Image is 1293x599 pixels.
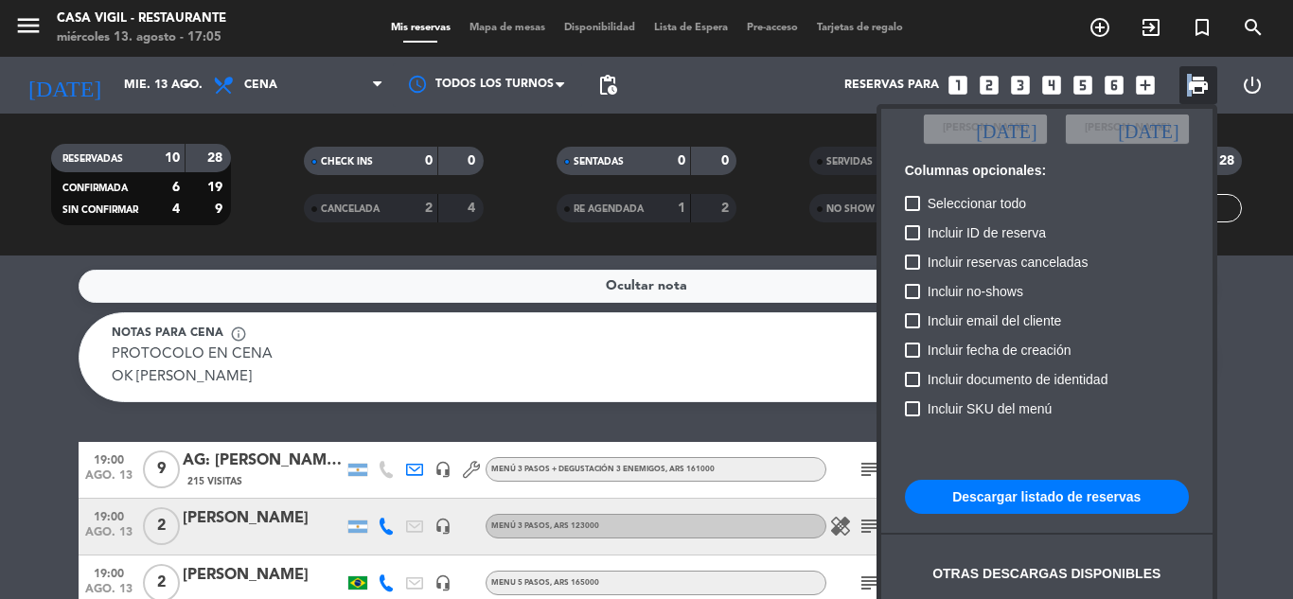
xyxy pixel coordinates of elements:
[928,339,1072,361] span: Incluir fecha de creación
[1085,120,1170,137] span: [PERSON_NAME]
[905,163,1189,179] h6: Columnas opcionales:
[928,192,1026,215] span: Seleccionar todo
[905,480,1189,514] button: Descargar listado de reservas
[928,309,1062,332] span: Incluir email del cliente
[932,563,1160,585] div: Otras descargas disponibles
[596,74,619,97] span: pending_actions
[928,221,1046,244] span: Incluir ID de reserva
[976,119,1036,138] i: [DATE]
[1187,74,1210,97] span: print
[928,397,1053,420] span: Incluir SKU del menú
[928,368,1108,391] span: Incluir documento de identidad
[943,120,1028,137] span: [PERSON_NAME]
[928,280,1023,303] span: Incluir no-shows
[1118,119,1178,138] i: [DATE]
[928,251,1089,273] span: Incluir reservas canceladas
